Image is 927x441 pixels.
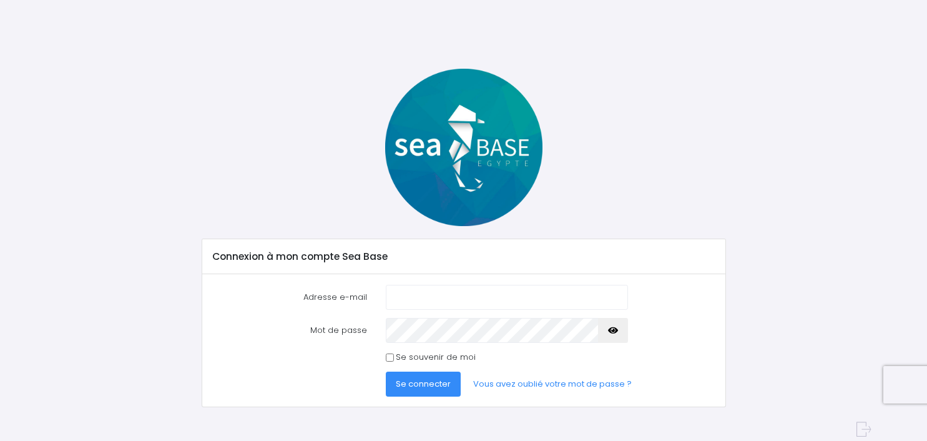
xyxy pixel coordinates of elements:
span: Se connecter [396,378,451,390]
label: Mot de passe [203,318,376,343]
div: Connexion à mon compte Sea Base [202,239,725,274]
button: Se connecter [386,372,461,397]
a: Vous avez oublié votre mot de passe ? [463,372,642,397]
label: Adresse e-mail [203,285,376,310]
label: Se souvenir de moi [396,351,476,364]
